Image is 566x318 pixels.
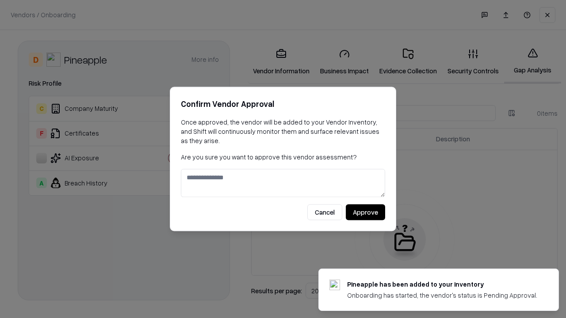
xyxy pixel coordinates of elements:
p: Are you sure you want to approve this vendor assessment? [181,152,385,162]
p: Once approved, the vendor will be added to your Vendor Inventory, and Shift will continuously mon... [181,117,385,145]
div: Pineapple has been added to your inventory [347,280,537,289]
button: Cancel [307,204,342,220]
img: pineappleenergy.com [329,280,340,290]
button: Approve [346,204,385,220]
h2: Confirm Vendor Approval [181,98,385,110]
div: Onboarding has started, the vendor's status is Pending Approval. [347,291,537,300]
